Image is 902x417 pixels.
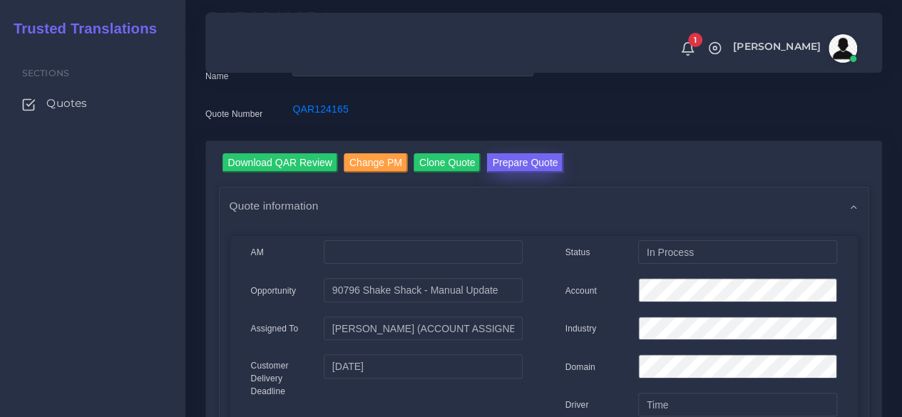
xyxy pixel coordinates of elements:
a: Prepare Quote [487,153,564,176]
label: Opportunity [251,284,297,297]
span: [PERSON_NAME] [733,41,821,51]
a: [PERSON_NAME]avatar [726,34,862,63]
label: Domain [565,361,595,374]
h2: Trusted Translations [4,20,157,37]
label: Quote Number [205,108,262,120]
input: pm [324,316,522,341]
input: Clone Quote [414,153,481,173]
span: Quote information [230,197,319,214]
label: Driver [565,398,589,411]
div: Quote information [220,187,868,224]
input: Download QAR Review [222,153,338,173]
a: Trusted Translations [4,17,157,41]
img: avatar [829,34,857,63]
span: Sections [22,68,69,78]
span: Quotes [46,96,87,111]
a: QAR124165 [292,103,348,115]
input: Change PM [344,153,408,173]
span: 1 [688,33,702,47]
a: Quotes [11,88,175,118]
label: Status [565,246,590,259]
button: Prepare Quote [487,153,564,173]
label: Assigned To [251,322,299,335]
label: Industry [565,322,597,335]
label: AM [251,246,264,259]
a: 1 [675,41,700,56]
label: Customer Delivery Deadline [251,359,303,398]
label: Account [565,284,597,297]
